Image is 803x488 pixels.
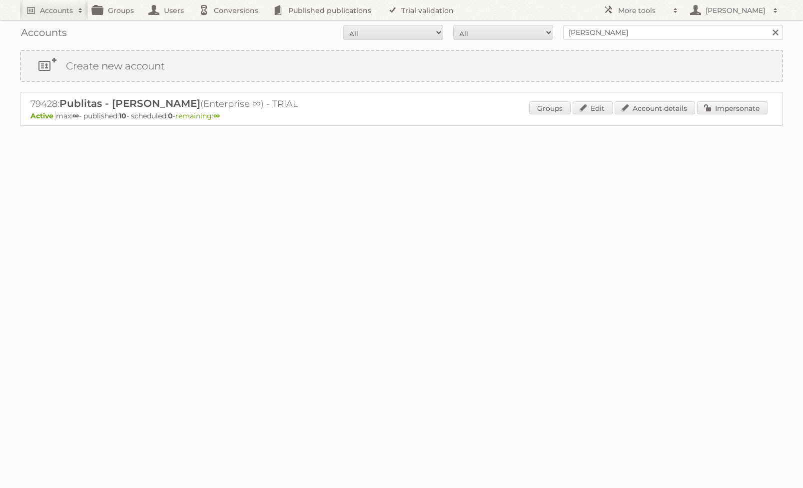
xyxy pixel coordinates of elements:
[21,51,782,81] a: Create new account
[697,101,768,114] a: Impersonate
[119,111,126,120] strong: 10
[529,101,571,114] a: Groups
[175,111,220,120] span: remaining:
[59,97,200,109] span: Publitas - [PERSON_NAME]
[30,111,56,120] span: Active
[30,111,773,120] p: max: - published: - scheduled: -
[703,5,768,15] h2: [PERSON_NAME]
[615,101,695,114] a: Account details
[168,111,173,120] strong: 0
[618,5,668,15] h2: More tools
[573,101,613,114] a: Edit
[213,111,220,120] strong: ∞
[30,97,380,110] h2: 79428: (Enterprise ∞) - TRIAL
[72,111,79,120] strong: ∞
[40,5,73,15] h2: Accounts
